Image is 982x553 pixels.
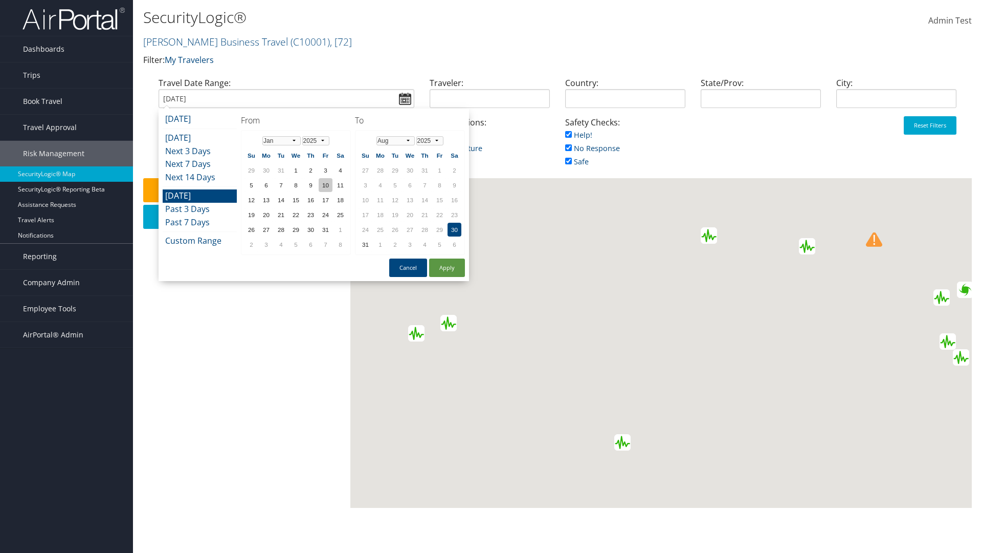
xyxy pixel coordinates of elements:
[373,178,387,192] td: 4
[388,223,402,237] td: 26
[355,115,465,126] h4: To
[163,171,237,184] li: Next 14 Days
[23,244,57,269] span: Reporting
[418,193,432,207] td: 14
[289,178,303,192] td: 8
[557,116,693,178] div: Safety Checks:
[388,238,402,251] td: 2
[274,238,288,251] td: 4
[319,193,332,207] td: 17
[418,148,432,162] th: Th
[319,208,332,222] td: 24
[433,178,447,192] td: 8
[359,238,372,251] td: 31
[274,223,288,237] td: 28
[448,193,461,207] td: 16
[928,15,972,26] span: Admin Test
[23,141,84,166] span: Risk Management
[143,178,345,202] button: Safety Check
[289,223,303,237] td: 29
[289,148,303,162] th: We
[304,178,318,192] td: 9
[291,35,330,49] span: ( C10001 )
[701,227,717,244] div: Green earthquake alert (Magnitude 4.7M, Depth:9.999km) in [unknown] 30/08/2025 07:50 UTC, No peop...
[244,208,258,222] td: 19
[151,77,422,116] div: Travel Date Range:
[403,223,417,237] td: 27
[330,35,352,49] span: , [ 72 ]
[433,223,447,237] td: 29
[557,77,693,116] div: Country:
[388,163,402,177] td: 29
[143,35,352,49] a: [PERSON_NAME] Business Travel
[448,163,461,177] td: 2
[304,208,318,222] td: 23
[274,208,288,222] td: 21
[940,333,956,350] div: Green earthquake alert (Magnitude 4.6M, Depth:65.416km) in Indonesia 31/08/2025 01:14 UTC, 480 th...
[274,163,288,177] td: 31
[163,145,237,158] li: Next 3 Days
[23,322,83,348] span: AirPortal® Admin
[244,178,258,192] td: 5
[418,163,432,177] td: 31
[289,193,303,207] td: 15
[23,296,76,322] span: Employee Tools
[23,89,62,114] span: Book Travel
[163,235,237,248] li: Custom Range
[433,208,447,222] td: 22
[244,163,258,177] td: 29
[274,178,288,192] td: 7
[259,238,273,251] td: 3
[259,163,273,177] td: 30
[333,178,347,192] td: 11
[388,193,402,207] td: 12
[403,193,417,207] td: 13
[259,178,273,192] td: 6
[244,193,258,207] td: 12
[418,223,432,237] td: 28
[143,205,345,229] button: Download Report
[289,238,303,251] td: 5
[933,289,950,306] div: Green earthquake alert (Magnitude 5M, Depth:10km) in Myanmar 30/08/2025 17:05 UTC, 100 thousand i...
[165,54,214,66] a: My Travelers
[143,7,696,28] h1: SecurityLogic®
[359,208,372,222] td: 17
[319,223,332,237] td: 31
[274,148,288,162] th: Tu
[565,130,592,140] a: Help!
[333,238,347,251] td: 8
[422,77,557,116] div: Traveler:
[259,208,273,222] td: 20
[373,223,387,237] td: 25
[244,223,258,237] td: 26
[373,148,387,162] th: Mo
[448,178,461,192] td: 9
[422,116,557,165] div: Trip Locations:
[448,223,461,237] td: 30
[359,178,372,192] td: 3
[333,193,347,207] td: 18
[23,36,64,62] span: Dashboards
[904,116,956,135] button: Reset Filters
[408,325,425,342] div: Green earthquake alert (Magnitude 4.5M, Depth:10km) in [unknown] 31/08/2025 00:44 UTC, No people ...
[389,259,427,277] button: Cancel
[429,259,465,277] button: Apply
[163,158,237,171] li: Next 7 Days
[319,163,332,177] td: 3
[359,163,372,177] td: 27
[163,216,237,229] li: Past 7 Days
[448,238,461,251] td: 6
[163,203,237,216] li: Past 3 Days
[163,189,237,203] li: [DATE]
[373,163,387,177] td: 28
[928,5,972,37] a: Admin Test
[143,54,696,67] p: Filter:
[418,178,432,192] td: 7
[151,116,286,156] div: Air/Hotel/Rail:
[373,238,387,251] td: 1
[304,223,318,237] td: 30
[373,193,387,207] td: 11
[693,77,829,116] div: State/Prov:
[274,193,288,207] td: 14
[289,163,303,177] td: 1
